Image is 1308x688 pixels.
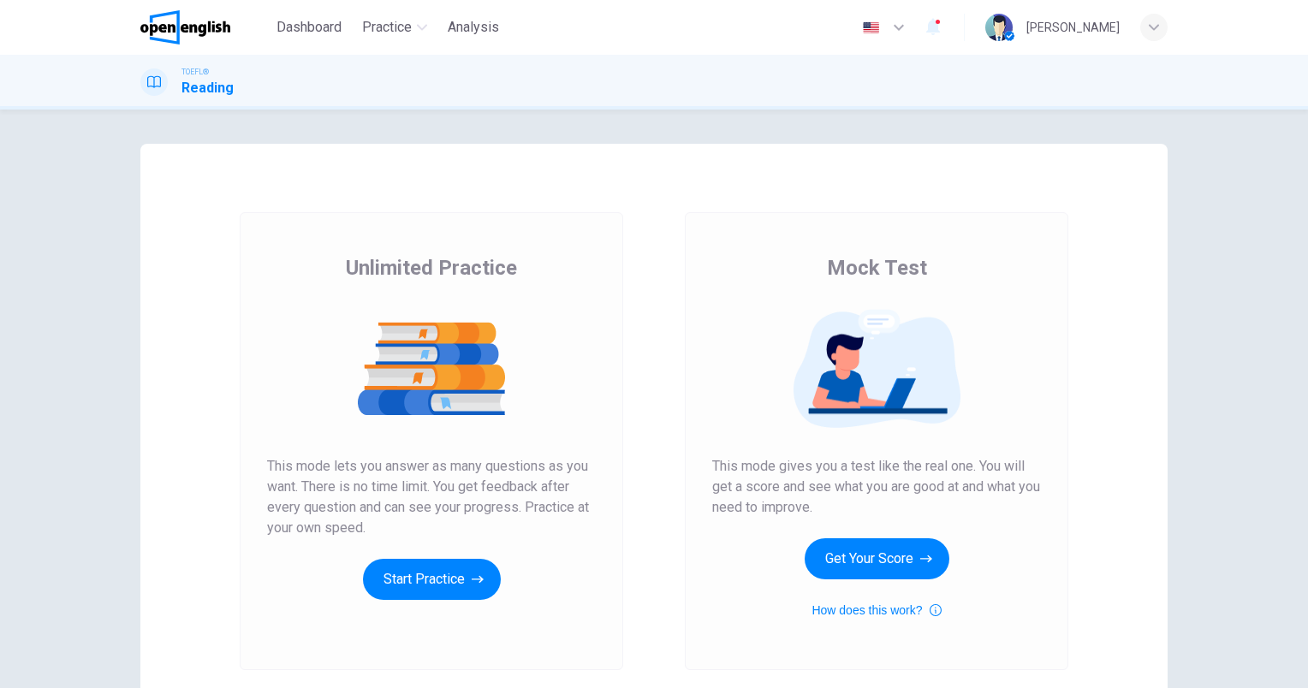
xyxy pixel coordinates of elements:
[346,254,517,282] span: Unlimited Practice
[355,12,434,43] button: Practice
[812,600,941,620] button: How does this work?
[448,17,499,38] span: Analysis
[362,17,412,38] span: Practice
[860,21,882,34] img: en
[985,14,1013,41] img: Profile picture
[270,12,348,43] button: Dashboard
[181,66,209,78] span: TOEFL®
[712,456,1041,518] span: This mode gives you a test like the real one. You will get a score and see what you are good at a...
[827,254,927,282] span: Mock Test
[441,12,506,43] button: Analysis
[276,17,342,38] span: Dashboard
[805,538,949,579] button: Get Your Score
[267,456,596,538] span: This mode lets you answer as many questions as you want. There is no time limit. You get feedback...
[1026,17,1120,38] div: [PERSON_NAME]
[181,78,234,98] h1: Reading
[140,10,230,44] img: OpenEnglish logo
[363,559,501,600] button: Start Practice
[140,10,270,44] a: OpenEnglish logo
